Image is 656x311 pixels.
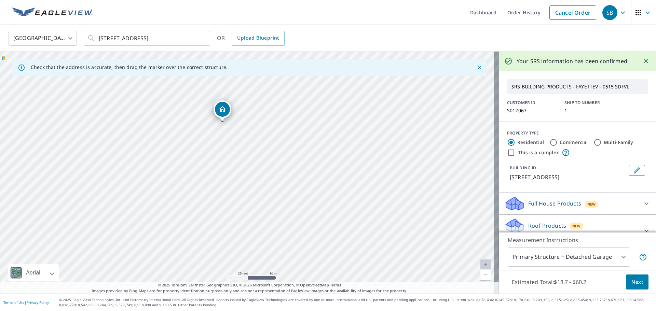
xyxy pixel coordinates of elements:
[9,29,77,48] div: [GEOGRAPHIC_DATA]
[237,34,279,42] span: Upload Blueprint
[560,139,588,146] label: Commercial
[508,236,647,244] p: Measurement Instructions
[24,264,42,281] div: Aerial
[517,139,544,146] label: Residential
[509,81,646,93] p: SRS BUILDING PRODUCTS - FAYETTEV - 0515 SDFVL
[12,8,93,18] img: EV Logo
[3,300,25,305] a: Terms of Use
[31,64,228,70] p: Check that the address is accurate, then drag the marker over the correct structure.
[507,100,556,106] p: CUSTOMER ID
[8,264,59,281] div: Aerial
[518,149,559,156] label: This is a complex
[3,300,49,305] p: |
[480,270,491,280] a: Current Level 20, Zoom Out
[300,282,329,287] a: OpenStreetMap
[507,108,556,113] p: S012067
[510,165,536,171] p: BUILDING ID
[564,100,614,106] p: SHIP TO NUMBER
[232,31,284,46] a: Upload Blueprint
[528,222,566,230] p: Roof Products
[602,5,617,20] div: SB
[504,195,651,212] div: Full House ProductsNew
[507,130,648,136] div: PROPERTY TYPE
[639,253,647,261] span: Your report will include the primary structure and a detached garage if one exists.
[504,217,651,244] div: Roof ProductsNewPremium with Regular Delivery
[549,5,596,20] a: Cancel Order
[506,274,592,289] p: Estimated Total: $18.7 - $60.2
[631,278,643,286] span: Next
[508,248,630,267] div: Primary Structure + Detached Garage
[587,201,596,207] span: New
[475,63,484,72] button: Close
[626,274,648,290] button: Next
[510,173,626,181] p: [STREET_ADDRESS]
[480,259,491,270] a: Current Level 20, Zoom In Disabled
[59,297,653,308] p: © 2025 Eagle View Technologies, Inc. and Pictometry International Corp. All Rights Reserved. Repo...
[564,108,614,113] p: 1
[517,57,627,65] p: Your SRS information has been confirmed
[99,29,196,48] input: Search by address or latitude-longitude
[217,31,285,46] div: OR
[629,165,645,176] button: Edit building 1
[330,282,341,287] a: Terms
[604,139,633,146] label: Multi-Family
[158,282,341,288] span: © 2025 TomTom, Earthstar Geographics SIO, © 2025 Microsoft Corporation, ©
[642,57,651,66] button: Close
[27,300,49,305] a: Privacy Policy
[528,199,581,208] p: Full House Products
[572,223,581,229] span: New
